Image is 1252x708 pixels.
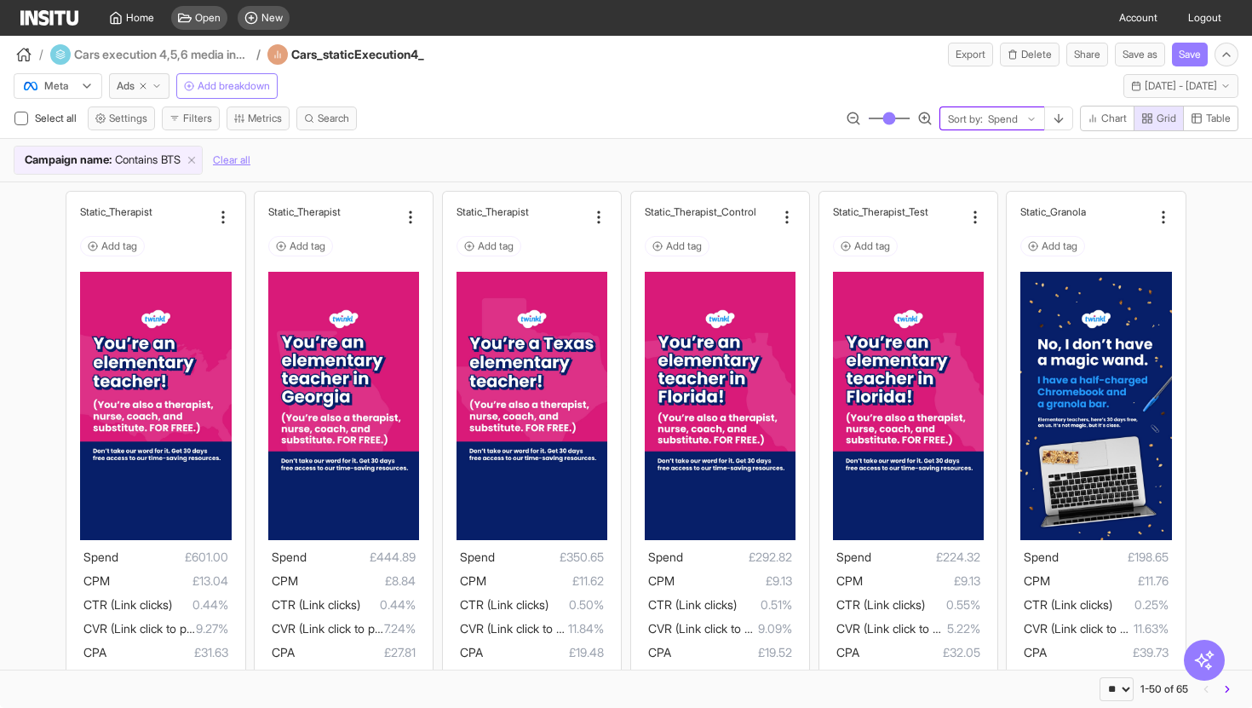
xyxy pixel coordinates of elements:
button: Filters [162,106,220,130]
span: Select all [35,112,80,124]
span: 0.02 [869,666,980,687]
div: Static_Therapist_Test [833,205,963,218]
span: CPA [460,645,483,659]
h2: Static_Ther [833,205,883,218]
button: Ads [109,73,169,99]
span: Spend [648,550,683,564]
button: Delete [1000,43,1060,66]
span: Add tag [854,239,890,253]
span: £444.89 [307,547,416,567]
span: ROAS [83,669,116,683]
h2: pist_Control [700,205,756,218]
span: Add tag [1042,239,1077,253]
span: CPM [460,573,486,588]
button: Share [1066,43,1108,66]
span: ROAS [460,669,492,683]
span: ROAS [648,669,681,683]
span: Open [195,11,221,25]
span: 0.02 [116,666,227,687]
span: Spend [1024,550,1059,564]
span: CVR (Link click to purchase) [460,621,609,636]
span: 0.44% [360,595,416,615]
span: 11.84% [568,619,604,639]
span: CVR (Link click to purchase) [272,621,421,636]
button: Add tag [80,236,145,256]
div: Cars_staticExecution4_ [267,44,470,65]
span: CPA [1024,645,1047,659]
span: £350.65 [495,547,604,567]
button: Save as [1115,43,1165,66]
button: Add tag [457,236,521,256]
span: £224.32 [871,547,980,567]
div: Static_Therapist [80,205,210,218]
button: Grid [1134,106,1184,131]
span: 0.51% [737,595,792,615]
span: ROAS [1024,669,1056,683]
button: Clear all [213,146,250,175]
span: CPA [83,645,106,659]
span: CVR (Link click to purchase) [1024,621,1173,636]
span: 0.04 [681,666,792,687]
h2: Static_Therapist [457,205,529,218]
span: CPA [648,645,671,659]
span: Table [1206,112,1231,125]
button: Add tag [268,236,333,256]
span: CPM [836,573,863,588]
span: CPA [836,645,859,659]
span: 0.50% [548,595,604,615]
div: Static_Therapist_Control [645,205,775,218]
button: Export [948,43,993,66]
div: Static_Therapist [268,205,399,218]
div: Static_Granola [1020,205,1151,218]
span: £292.82 [683,547,792,567]
span: Spend [272,550,307,564]
span: Spend [836,550,871,564]
span: Add tag [290,239,325,253]
span: Grid [1157,112,1176,125]
span: 0.25% [1112,595,1168,615]
span: 9.09% [758,619,792,639]
h2: Static_Thera [645,205,700,218]
span: £13.04 [110,571,227,591]
button: Save [1172,43,1208,66]
span: CTR (Link clicks) [272,597,360,612]
span: [DATE] - [DATE] [1145,79,1217,93]
span: CPM [1024,573,1050,588]
span: Home [126,11,154,25]
button: Add breakdown [176,73,278,99]
h4: Cars execution 4,5,6 media investigation [74,46,251,63]
span: Add tag [666,239,702,253]
span: Add tag [478,239,514,253]
span: 11.63% [1134,619,1169,639]
span: CPM [272,573,298,588]
span: CVR (Link click to purchase) [836,621,985,636]
span: 0.04 [492,666,604,687]
span: Ads [117,79,135,93]
span: CTR (Link clicks) [836,597,925,612]
span: CTR (Link clicks) [83,597,172,612]
span: Add breakdown [198,79,270,93]
span: Add tag [101,239,137,253]
button: Search [296,106,357,130]
button: Table [1183,106,1238,131]
button: Add tag [1020,236,1085,256]
span: 0.02 [1056,666,1168,687]
img: Logo [20,10,78,26]
span: / [256,46,261,63]
h2: apist_Test [883,205,928,218]
div: Static_Therapist [457,205,587,218]
span: CTR (Link clicks) [460,597,548,612]
span: £31.63 [106,642,227,663]
span: CPA [272,645,295,659]
span: £8.84 [298,571,416,591]
span: Spend [83,550,118,564]
span: 0.44% [172,595,227,615]
span: 7.24% [384,619,416,639]
span: CVR (Link click to purchase) [648,621,797,636]
span: Spend [460,550,495,564]
span: Campaign name : [25,152,112,169]
span: CTR (Link clicks) [1024,597,1112,612]
span: 0.03 [304,666,416,687]
span: £27.81 [295,642,416,663]
span: 9.27% [196,619,228,639]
